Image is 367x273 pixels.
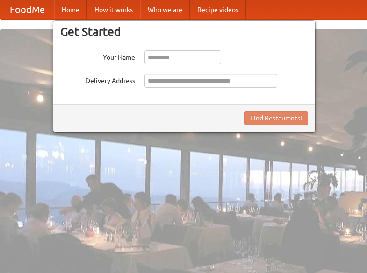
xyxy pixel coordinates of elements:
[54,0,87,19] a: Home
[60,74,135,85] label: Delivery Address
[140,0,190,19] a: Who we are
[190,0,246,19] a: Recipe videos
[87,0,140,19] a: How it works
[60,25,308,39] h3: Get Started
[0,0,54,19] a: FoodMe
[244,111,308,125] button: Find Restaurants!
[60,50,135,62] label: Your Name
